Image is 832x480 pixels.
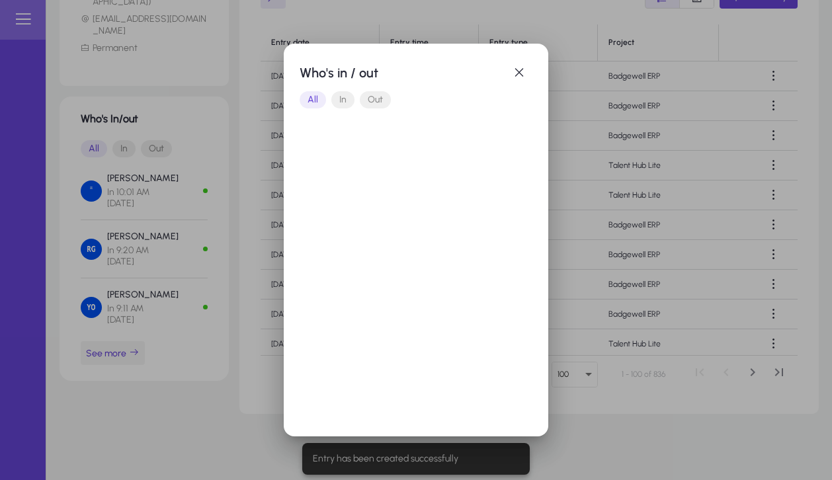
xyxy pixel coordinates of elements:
[300,62,506,83] h1: Who's in / out
[360,91,391,108] button: Out
[331,91,354,108] button: In
[300,91,326,108] button: All
[300,87,532,113] mat-button-toggle-group: Font Style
